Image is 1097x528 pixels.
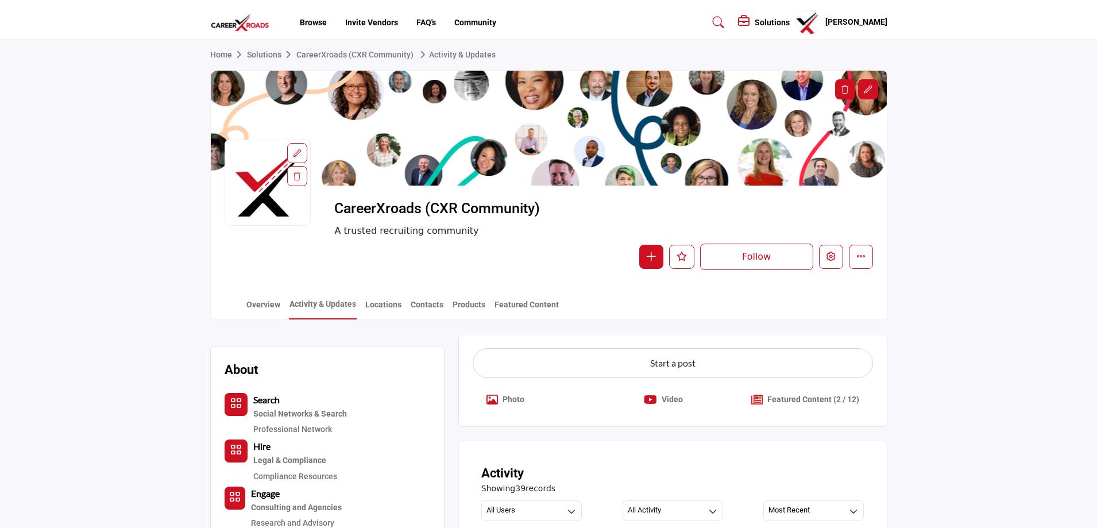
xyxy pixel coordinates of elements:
[503,394,524,406] p: Photo
[481,483,555,495] span: Showing records
[287,143,307,163] div: Aspect Ratio:1:1,Size:400x400px
[300,18,327,27] a: Browse
[849,245,873,269] button: More details
[253,396,280,405] a: Search
[494,299,559,319] a: Featured Content
[334,199,593,218] span: CareerXroads (CXR Community)
[795,10,821,35] button: Show hide supplier dropdown
[253,394,280,405] b: Search
[365,299,402,319] a: Locations
[416,50,496,59] a: Activity & Updates
[296,50,414,59] a: CareerXroads (CXR Community)
[251,488,280,499] b: Engage
[334,224,702,238] span: A trusted recruiting community
[253,442,271,452] a: Hire
[481,464,524,483] h2: Activity
[253,407,347,422] a: Social Networks & Search
[473,387,538,413] button: Crop Image
[210,50,247,59] a: Home
[755,17,790,28] h5: Solutions
[210,13,276,32] img: site Logo
[416,18,436,27] a: FAQ's
[225,440,248,463] button: Category Icon
[251,518,334,527] a: Research and Advisory
[763,500,864,521] button: Most Recent
[515,484,526,493] span: 39
[225,393,248,416] button: Category Icon
[819,245,843,269] button: Edit company
[251,500,430,515] a: Consulting and Agencies
[452,299,486,319] a: Products
[481,500,582,521] button: All Users
[662,394,683,406] p: Video
[253,453,337,468] a: Legal & Compliance
[246,299,281,319] a: Overview
[251,500,430,515] div: Expert services and agencies providing strategic advice and solutions in talent acquisition and m...
[345,18,398,27] a: Invite Vendors
[486,505,515,515] h3: All Users
[628,505,661,515] h3: All Activity
[623,500,723,521] button: All Activity
[858,79,878,99] div: Aspect Ratio:6:1,Size:1200x200px
[253,441,271,452] b: Hire
[767,394,859,406] p: Upgrade plan to get more premium post.
[701,13,732,32] a: Search
[700,244,813,270] button: Follow
[738,16,790,29] div: Solutions
[253,407,347,422] div: Platforms that combine social networking and search capabilities for recruitment and professional...
[410,299,444,319] a: Contacts
[251,490,280,499] a: Engage
[253,425,332,434] a: Professional Network
[473,348,873,378] button: Start a post
[253,472,337,481] a: Compliance Resources
[225,487,245,510] button: Category Icon
[630,387,697,413] button: Upload File Video
[454,18,496,27] a: Community
[737,387,873,413] button: Create Popup
[247,50,296,59] a: Solutions
[768,505,810,515] h3: Most Recent
[225,360,258,379] h2: About
[253,453,337,468] div: Resources and services ensuring recruitment practices comply with legal and regulatory requirements.
[289,298,357,319] a: Activity & Updates
[669,245,694,269] button: Like
[825,17,887,28] h5: [PERSON_NAME]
